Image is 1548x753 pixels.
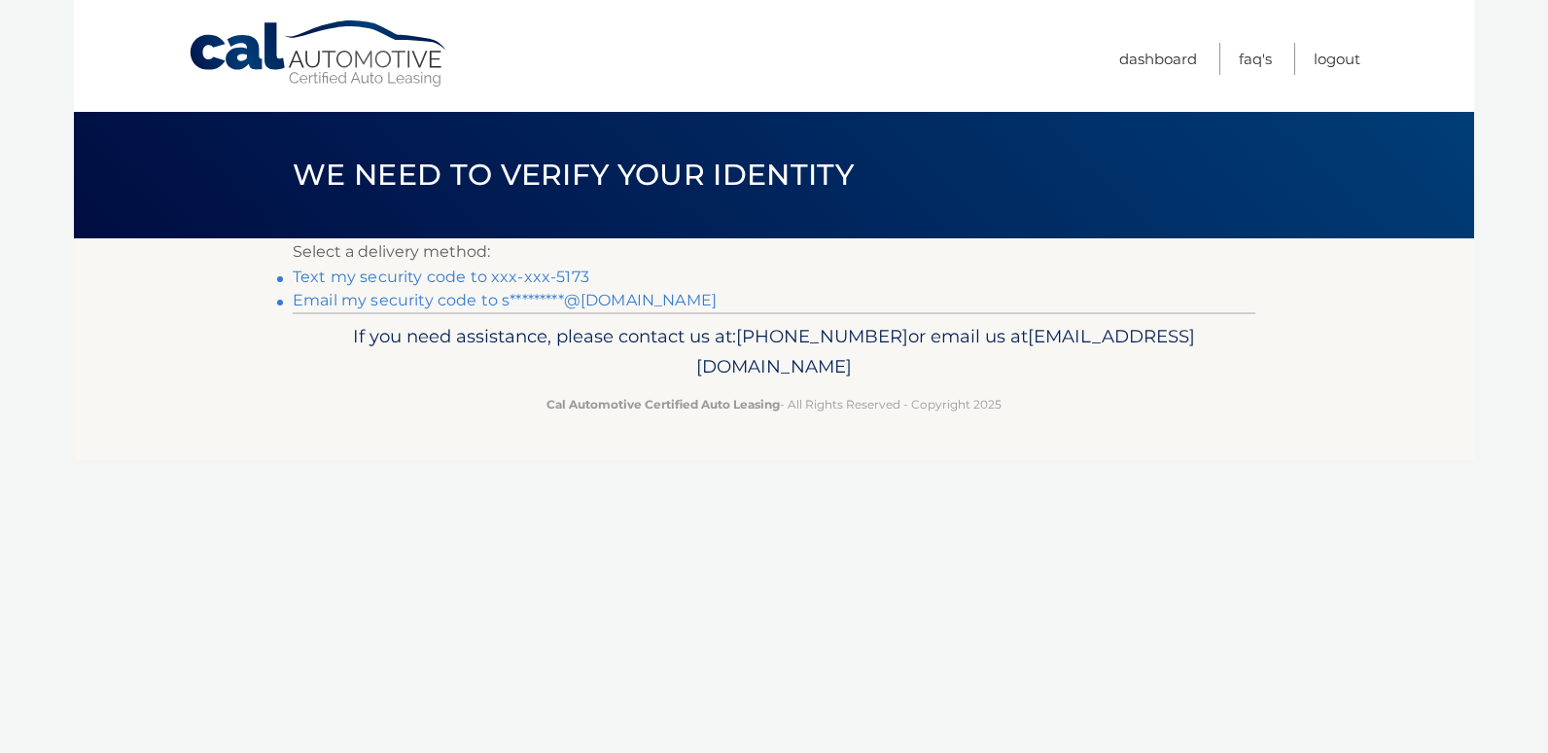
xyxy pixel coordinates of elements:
p: - All Rights Reserved - Copyright 2025 [305,394,1243,414]
span: We need to verify your identity [293,157,854,193]
a: FAQ's [1239,43,1272,75]
a: Email my security code to s*********@[DOMAIN_NAME] [293,291,717,309]
p: If you need assistance, please contact us at: or email us at [305,321,1243,383]
span: [PHONE_NUMBER] [736,325,908,347]
a: Logout [1314,43,1360,75]
p: Select a delivery method: [293,238,1255,266]
a: Cal Automotive [188,19,450,89]
a: Text my security code to xxx-xxx-5173 [293,268,589,286]
a: Dashboard [1119,43,1197,75]
strong: Cal Automotive Certified Auto Leasing [546,397,780,412]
